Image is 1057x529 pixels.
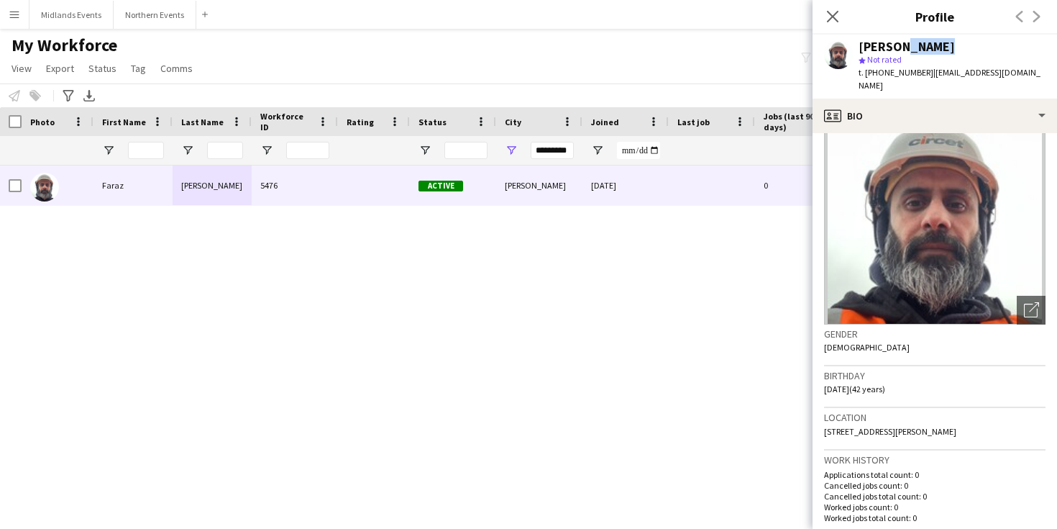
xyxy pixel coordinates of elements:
[591,144,604,157] button: Open Filter Menu
[260,144,273,157] button: Open Filter Menu
[102,117,146,127] span: First Name
[867,54,902,65] span: Not rated
[677,117,710,127] span: Last job
[813,7,1057,26] h3: Profile
[30,173,59,202] img: Faraz Haling
[505,144,518,157] button: Open Filter Menu
[6,59,37,78] a: View
[12,35,117,56] span: My Workforce
[418,117,447,127] span: Status
[824,480,1045,491] p: Cancelled jobs count: 0
[813,99,1057,133] div: Bio
[125,59,152,78] a: Tag
[181,117,224,127] span: Last Name
[347,117,374,127] span: Rating
[114,1,196,29] button: Northern Events
[444,142,488,159] input: Status Filter Input
[102,144,115,157] button: Open Filter Menu
[207,142,243,159] input: Last Name Filter Input
[824,342,910,353] span: [DEMOGRAPHIC_DATA]
[582,166,669,205] div: [DATE]
[617,142,660,159] input: Joined Filter Input
[1017,296,1045,325] div: Open photos pop-in
[824,491,1045,502] p: Cancelled jobs total count: 0
[824,327,1045,340] h3: Gender
[755,166,848,205] div: 0
[824,512,1045,523] p: Worked jobs total count: 0
[128,142,164,159] input: First Name Filter Input
[93,166,173,205] div: Faraz
[252,166,338,205] div: 5476
[160,62,193,75] span: Comms
[764,111,823,132] span: Jobs (last 90 days)
[418,181,463,191] span: Active
[81,87,98,104] app-action-btn: Export XLSX
[131,62,146,75] span: Tag
[824,384,885,394] span: [DATE] (42 years)
[60,87,77,104] app-action-btn: Advanced filters
[286,142,329,159] input: Workforce ID Filter Input
[260,111,312,132] span: Workforce ID
[83,59,122,78] a: Status
[824,453,1045,466] h3: Work history
[12,62,32,75] span: View
[496,166,582,205] div: [PERSON_NAME]
[824,411,1045,424] h3: Location
[155,59,198,78] a: Comms
[418,144,431,157] button: Open Filter Menu
[29,1,114,29] button: Midlands Events
[591,117,619,127] span: Joined
[859,67,1040,91] span: | [EMAIL_ADDRESS][DOMAIN_NAME]
[40,59,80,78] a: Export
[859,67,933,78] span: t. [PHONE_NUMBER]
[824,369,1045,382] h3: Birthday
[30,117,55,127] span: Photo
[531,142,574,159] input: City Filter Input
[824,109,1045,325] img: Crew avatar or photo
[46,62,74,75] span: Export
[824,469,1045,480] p: Applications total count: 0
[824,502,1045,512] p: Worked jobs count: 0
[173,166,252,205] div: [PERSON_NAME]
[859,40,955,53] div: [PERSON_NAME]
[88,62,116,75] span: Status
[181,144,194,157] button: Open Filter Menu
[505,117,521,127] span: City
[824,426,956,437] span: [STREET_ADDRESS][PERSON_NAME]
